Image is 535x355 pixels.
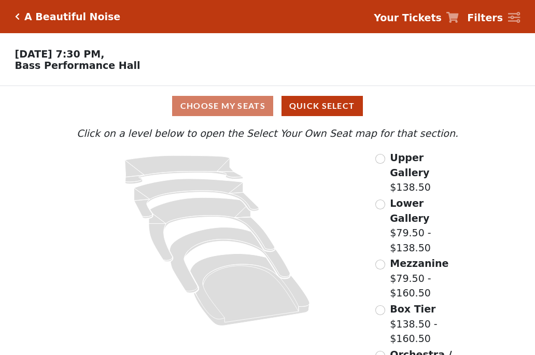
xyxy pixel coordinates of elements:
[467,12,503,23] strong: Filters
[281,96,363,116] button: Quick Select
[15,13,20,20] a: Click here to go back to filters
[125,155,243,184] path: Upper Gallery - Seats Available: 288
[74,126,461,141] p: Click on a level below to open the Select Your Own Seat map for that section.
[374,12,442,23] strong: Your Tickets
[134,179,259,218] path: Lower Gallery - Seats Available: 75
[390,303,435,315] span: Box Tier
[190,254,310,326] path: Orchestra / Parterre Circle - Seats Available: 29
[390,150,461,195] label: $138.50
[24,11,120,23] h5: A Beautiful Noise
[390,258,448,269] span: Mezzanine
[390,256,461,301] label: $79.50 - $160.50
[390,302,461,346] label: $138.50 - $160.50
[374,10,459,25] a: Your Tickets
[390,152,429,178] span: Upper Gallery
[467,10,520,25] a: Filters
[390,197,429,224] span: Lower Gallery
[390,196,461,255] label: $79.50 - $138.50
